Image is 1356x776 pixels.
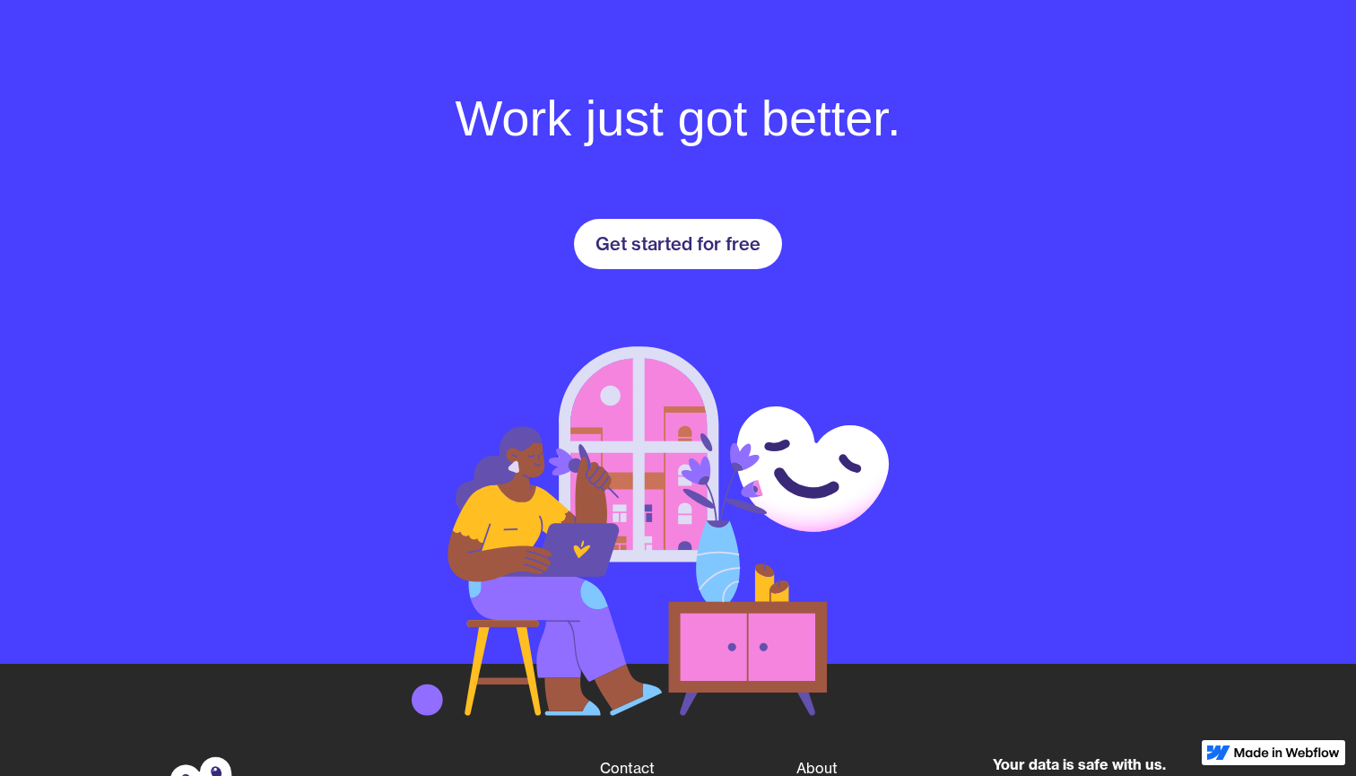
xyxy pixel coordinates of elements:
[993,754,1166,775] div: Your data is safe with us.
[595,233,761,255] div: Get started for free
[456,90,901,147] h2: Work just got better.
[1234,747,1340,758] img: Made in Webflow
[574,219,782,269] a: Get started for free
